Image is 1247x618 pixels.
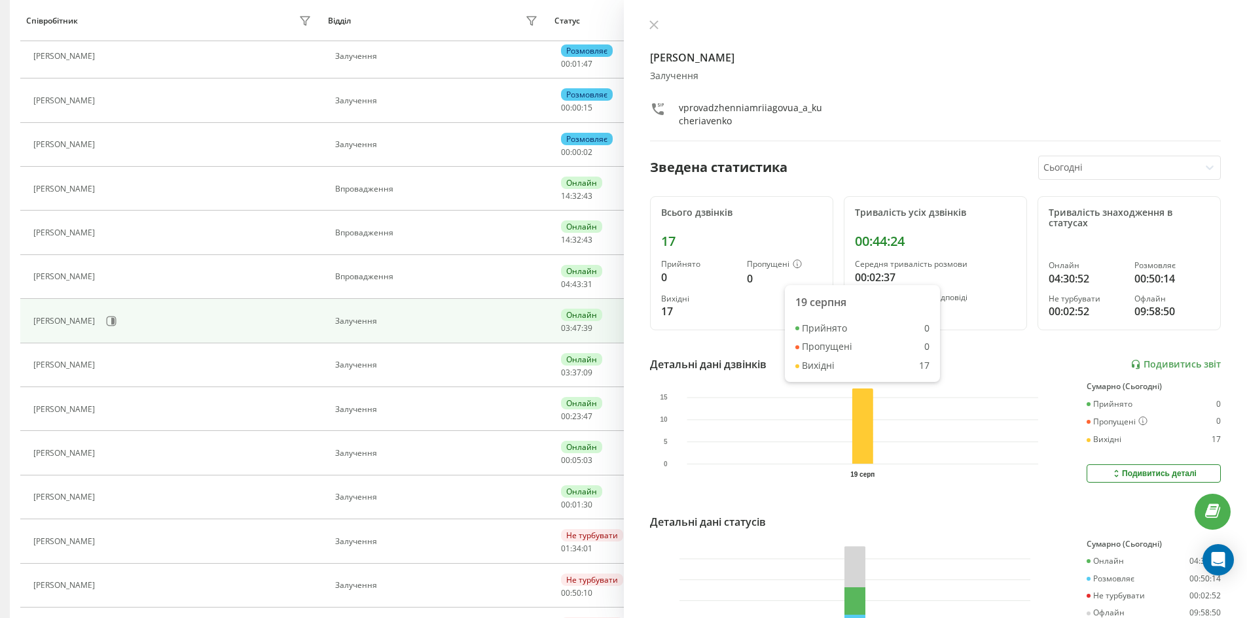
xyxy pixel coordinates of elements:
div: Середня тривалість розмови [855,260,1016,269]
div: Онлайн [561,441,602,453]
div: Не турбувати [1049,294,1124,303]
span: 10 [583,587,592,598]
div: 04:30:52 [1189,557,1221,566]
div: : : [561,500,592,509]
div: Залучення [335,140,541,149]
div: Статус [554,16,580,26]
div: 00:50:14 [1189,574,1221,583]
div: [PERSON_NAME] [33,449,98,458]
span: 09 [583,367,592,378]
text: 5 [663,438,667,445]
div: Не турбувати [1087,591,1145,600]
span: 00 [561,587,570,598]
div: Розмовляє [561,44,613,57]
div: 17 [661,303,736,319]
div: Впровадження [335,184,541,194]
div: : : [561,324,592,333]
div: 0 [924,323,930,334]
span: 37 [572,367,581,378]
div: Онлайн [561,353,602,366]
div: : : [561,103,592,112]
div: [PERSON_NAME] [33,360,98,369]
div: : : [561,280,592,289]
div: Детальні дані дзвінків [650,356,767,372]
span: 47 [572,322,581,334]
div: vprovadzhenniamriiagovua_a_kucheriavenko [679,101,823,128]
div: : : [561,456,592,465]
span: 00 [561,455,570,466]
div: Співробітник [26,16,78,26]
div: Онлайн [561,220,602,233]
div: Подивитись деталі [1111,468,1197,479]
div: [PERSON_NAME] [33,492,98,502]
div: 0 [924,341,930,352]
span: 02 [583,146,592,158]
div: Залучення [335,537,541,546]
div: Залучення [335,96,541,105]
div: [PERSON_NAME] [33,52,98,61]
div: 04:30:52 [1049,271,1124,286]
div: Онлайн [561,177,602,189]
span: 01 [572,58,581,69]
span: 43 [572,279,581,290]
div: Детальні дані статусів [650,514,766,530]
text: 10 [660,416,668,423]
span: 05 [572,455,581,466]
span: 31 [583,279,592,290]
span: 01 [561,543,570,554]
text: 0 [663,460,667,468]
a: Подивитись звіт [1130,359,1221,370]
div: Залучення [335,360,541,369]
div: Сумарно (Сьогодні) [1087,540,1221,549]
div: 09:58:50 [1134,303,1210,319]
div: Залучення [335,405,541,414]
span: 32 [572,234,581,245]
div: 0 [747,271,822,286]
div: Залучення [335,449,541,458]
div: Вихідні [1087,435,1121,444]
span: 14 [561,234,570,245]
div: Впровадження [335,272,541,281]
div: Онлайн [1049,261,1124,270]
div: 17 [919,360,930,371]
div: Впровадження [335,228,541,237]
span: 14 [561,190,570,201]
div: [PERSON_NAME] [33,184,98,194]
div: Залучення [650,71,1221,82]
div: Пропущені [747,260,822,270]
div: 00:50:14 [1134,271,1210,286]
span: 00 [561,102,570,113]
span: 15 [583,102,592,113]
div: Пропущені [795,341,852,352]
div: Офлайн [1134,294,1210,303]
span: 47 [583,58,592,69]
div: Залучення [335,317,541,326]
div: Залучення [335,52,541,61]
div: [PERSON_NAME] [33,537,98,546]
div: 00:02:52 [1189,591,1221,600]
div: : : [561,235,592,245]
div: Прийнято [661,260,736,269]
span: 50 [572,587,581,598]
div: [PERSON_NAME] [33,228,98,237]
div: Тривалість усіх дзвінків [855,207,1016,218]
div: Прийнято [1087,400,1132,409]
span: 47 [583,411,592,422]
div: Відділ [328,16,351,26]
span: 00 [561,411,570,422]
div: Пропущені [1087,417,1148,427]
div: : : [561,412,592,421]
div: 00:02:52 [1049,303,1124,319]
div: [PERSON_NAME] [33,140,98,149]
span: 01 [572,499,581,510]
span: 32 [572,190,581,201]
span: 34 [572,543,581,554]
div: [PERSON_NAME] [33,317,98,326]
div: 0 [1216,400,1221,409]
div: 00:44:24 [855,233,1016,249]
div: 0 [661,269,736,285]
div: : : [561,148,592,157]
div: Онлайн [561,397,602,409]
div: Онлайн [561,309,602,321]
div: 19 серпня [795,296,930,309]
